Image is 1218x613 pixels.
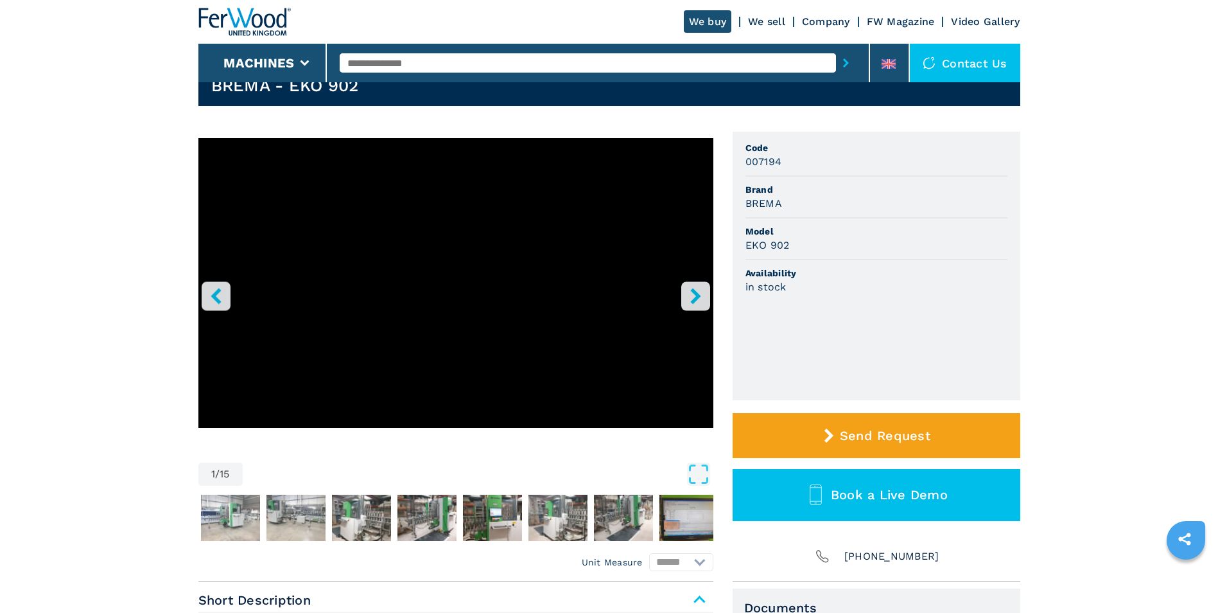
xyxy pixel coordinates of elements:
[215,469,220,479] span: /
[836,48,856,78] button: submit-button
[745,141,1007,154] span: Code
[198,492,713,544] nav: Thumbnail Navigation
[867,15,935,28] a: FW Magazine
[198,8,291,36] img: Ferwood
[220,469,230,479] span: 15
[951,15,1020,28] a: Video Gallery
[813,547,831,565] img: Phone
[733,469,1020,521] button: Book a Live Demo
[745,154,782,169] h3: 007194
[211,75,359,96] h1: BREMA - EKO 902
[211,469,215,479] span: 1
[264,492,328,544] button: Go to Slide 3
[844,547,939,565] span: [PHONE_NUMBER]
[923,57,935,69] img: Contact us
[1163,555,1208,603] iframe: Chat
[733,413,1020,458] button: Send Request
[223,55,294,71] button: Machines
[594,495,653,541] img: 379d5b2facf4acbafacee10c5ea66e64
[745,238,790,253] h3: EKO 902
[201,495,260,541] img: fc3c2b42c1f2e76be85e8803327df09d
[329,492,394,544] button: Go to Slide 4
[332,495,391,541] img: 15a4d6e4a76ed949817e5c1772797b7b
[582,556,643,569] em: Unit Measure
[463,495,522,541] img: 5a719c5ad45a00ed6f457df5c5da5e00
[591,492,656,544] button: Go to Slide 8
[460,492,525,544] button: Go to Slide 6
[198,138,713,450] div: Go to Slide 1
[198,138,713,428] iframe: Centro Di Lavoro Verticale in azione - BREMA - EKO 902 - Ferwoodgroup - 007194
[831,487,948,502] span: Book a Live Demo
[198,492,263,544] button: Go to Slide 2
[745,183,1007,196] span: Brand
[745,225,1007,238] span: Model
[198,589,713,612] span: Short Description
[266,495,326,541] img: 21c41ebbcb705edaf89db3bf3f301b85
[397,495,457,541] img: 3fe759fffa03c3cb4d53f8d377411bf3
[526,492,590,544] button: Go to Slide 7
[202,281,231,310] button: left-button
[528,495,587,541] img: ad56b6b34bb1547b6b2a0f51583b13e9
[246,463,710,486] button: Open Fullscreen
[910,44,1020,82] div: Contact us
[840,428,930,443] span: Send Request
[657,492,721,544] button: Go to Slide 9
[748,15,785,28] a: We sell
[1169,523,1201,555] a: sharethis
[659,495,718,541] img: 987f651ace67d47f70402673eeaf3044
[395,492,459,544] button: Go to Slide 5
[681,281,710,310] button: right-button
[745,280,787,294] h3: in stock
[745,267,1007,280] span: Availability
[684,10,732,33] a: We buy
[802,15,850,28] a: Company
[745,196,782,211] h3: BREMA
